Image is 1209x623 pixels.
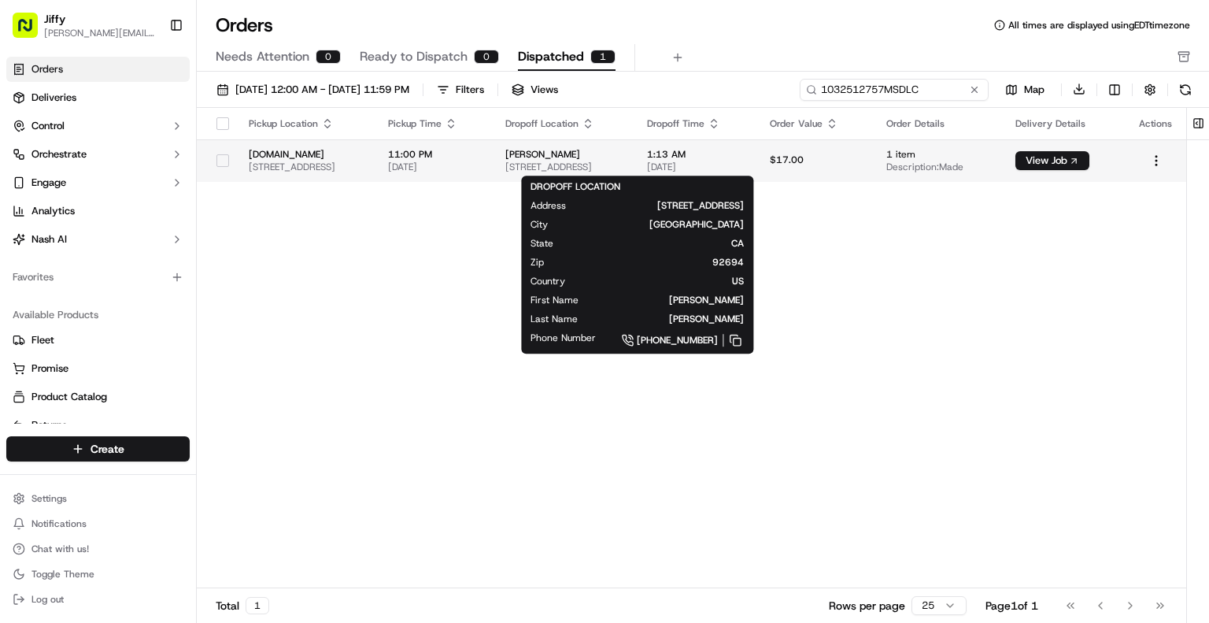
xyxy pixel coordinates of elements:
[31,362,68,376] span: Promise
[31,593,64,606] span: Log out
[647,117,745,130] div: Dropoff Time
[6,142,190,167] button: Orchestrate
[569,256,744,269] span: 92694
[31,543,89,555] span: Chat with us!
[770,154,804,166] span: $17.00
[31,492,67,505] span: Settings
[6,488,190,510] button: Settings
[31,232,67,247] span: Nash AI
[6,57,190,82] a: Orders
[531,199,566,212] span: Address
[6,227,190,252] button: Nash AI
[6,436,190,462] button: Create
[157,267,190,279] span: Pylon
[13,333,183,347] a: Fleet
[268,155,287,174] button: Start new chat
[886,117,990,130] div: Order Details
[31,228,120,244] span: Knowledge Base
[6,170,190,195] button: Engage
[360,47,468,66] span: Ready to Dispatch
[6,563,190,585] button: Toggle Theme
[1015,117,1114,130] div: Delivery Details
[1015,154,1089,167] a: View Job
[1174,79,1196,101] button: Refresh
[13,362,183,376] a: Promise
[6,85,190,110] a: Deliveries
[6,588,190,610] button: Log out
[573,218,744,231] span: [GEOGRAPHIC_DATA]
[531,180,620,193] span: DROPOFF LOCATION
[604,294,744,306] span: [PERSON_NAME]
[531,256,544,269] span: Zip
[603,313,744,325] span: [PERSON_NAME]
[1008,19,1190,32] span: All times are displayed using EDT timezone
[31,418,67,432] span: Returns
[316,50,341,64] div: 0
[31,176,66,190] span: Engage
[6,356,190,381] button: Promise
[31,91,76,105] span: Deliveries
[388,117,480,130] div: Pickup Time
[505,148,622,161] span: [PERSON_NAME]
[16,63,287,88] p: Welcome 👋
[54,150,258,166] div: Start new chat
[647,148,745,161] span: 1:13 AM
[41,102,283,118] input: Got a question? Start typing here...
[6,302,190,328] div: Available Products
[31,147,87,161] span: Orchestrate
[6,198,190,224] a: Analytics
[531,275,565,287] span: Country
[6,513,190,535] button: Notifications
[209,79,416,101] button: [DATE] 12:00 AM - [DATE] 11:59 PM
[6,328,190,353] button: Fleet
[1015,151,1089,170] button: View Job
[388,148,480,161] span: 11:00 PM
[235,83,409,97] span: [DATE] 12:00 AM - [DATE] 11:59 PM
[770,117,861,130] div: Order Value
[1024,83,1044,97] span: Map
[249,161,363,173] span: [STREET_ADDRESS]
[31,333,54,347] span: Fleet
[505,79,565,101] button: Views
[531,237,553,250] span: State
[6,538,190,560] button: Chat with us!
[31,204,75,218] span: Analytics
[9,222,127,250] a: 📗Knowledge Base
[249,117,363,130] div: Pickup Location
[590,275,744,287] span: US
[531,218,548,231] span: City
[1139,117,1174,130] div: Actions
[505,117,622,130] div: Dropoff Location
[590,50,616,64] div: 1
[6,384,190,410] button: Product Catalog
[6,413,190,438] button: Returns
[246,597,269,614] div: 1
[13,418,183,432] a: Returns
[149,228,253,244] span: API Documentation
[31,62,63,76] span: Orders
[800,79,989,101] input: Type to search
[31,119,65,133] span: Control
[579,237,744,250] span: CA
[91,441,124,457] span: Create
[829,598,905,614] p: Rows per page
[54,166,199,179] div: We're available if you need us!
[44,27,157,39] button: [PERSON_NAME][EMAIL_ADDRESS][DOMAIN_NAME]
[6,6,163,44] button: Jiffy[PERSON_NAME][EMAIL_ADDRESS][DOMAIN_NAME]
[16,230,28,243] div: 📗
[647,161,745,173] span: [DATE]
[531,294,579,306] span: First Name
[31,390,107,404] span: Product Catalog
[16,150,44,179] img: 1736555255976-a54dd68f-1ca7-489b-9aae-adbdc363a1c4
[13,390,183,404] a: Product Catalog
[505,161,622,173] span: [STREET_ADDRESS]
[430,79,491,101] button: Filters
[886,161,990,173] span: Description: Made
[44,11,65,27] span: Jiffy
[474,50,499,64] div: 0
[133,230,146,243] div: 💻
[216,13,273,38] h1: Orders
[531,313,578,325] span: Last Name
[886,148,990,161] span: 1 item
